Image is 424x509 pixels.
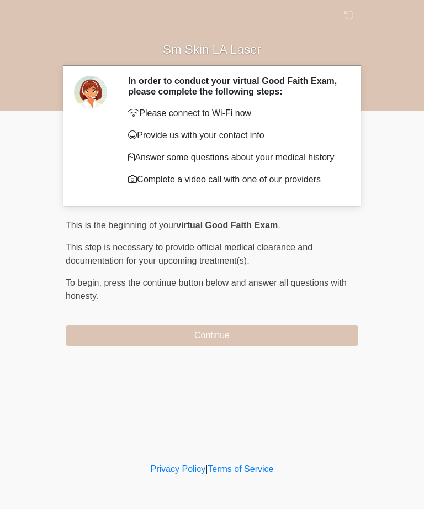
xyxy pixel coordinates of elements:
img: Sm Skin La Laser Logo [55,8,69,22]
img: Agent Avatar [74,76,107,109]
span: To begin, [66,278,104,287]
h1: Sm Skin LA Laser [57,40,367,60]
p: Answer some questions about your medical history [128,151,342,164]
p: Please connect to Wi-Fi now [128,107,342,120]
span: . [278,221,280,230]
span: This step is necessary to provide official medical clearance and documentation for your upcoming ... [66,243,312,265]
span: This is the beginning of your [66,221,176,230]
strong: virtual Good Faith Exam [176,221,278,230]
a: Privacy Policy [151,464,206,474]
p: Complete a video call with one of our providers [128,173,342,186]
a: | [205,464,208,474]
a: Terms of Service [208,464,273,474]
span: press the continue button below and answer all questions with honesty. [66,278,347,301]
button: Continue [66,325,358,346]
h2: In order to conduct your virtual Good Faith Exam, please complete the following steps: [128,76,342,97]
p: Provide us with your contact info [128,129,342,142]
